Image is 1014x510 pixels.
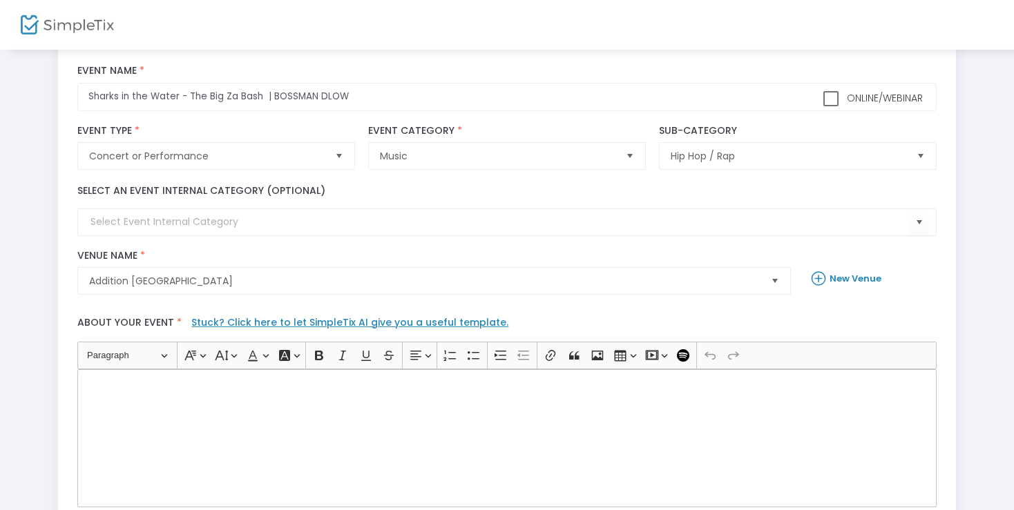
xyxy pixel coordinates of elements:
button: Select [329,143,349,169]
label: Event Name [77,65,936,77]
span: Hip Hop / Rap [671,149,905,163]
button: Select [620,143,640,169]
label: Event Type [77,125,354,137]
label: About your event [71,308,944,341]
button: Paragraph [81,344,174,366]
span: Paragraph [87,347,159,364]
b: New Venue [830,272,881,285]
label: Select an event internal category (optional) [77,184,325,198]
button: Select [911,143,930,169]
button: Select [910,208,929,237]
span: Concert or Performance [89,149,323,163]
label: Event Category [368,125,645,137]
button: Select [765,268,785,294]
input: Select Event Internal Category [90,215,909,229]
span: Addition [GEOGRAPHIC_DATA] [89,274,760,288]
input: What would you like to call your Event? [77,83,936,111]
a: Stuck? Click here to let SimpleTix AI give you a useful template. [191,315,508,329]
label: Venue Name [77,250,791,262]
label: Sub-Category [659,125,936,137]
span: Online/Webinar [844,91,923,105]
div: Editor toolbar [77,342,936,369]
div: Rich Text Editor, main [77,369,936,507]
span: Music [380,149,614,163]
